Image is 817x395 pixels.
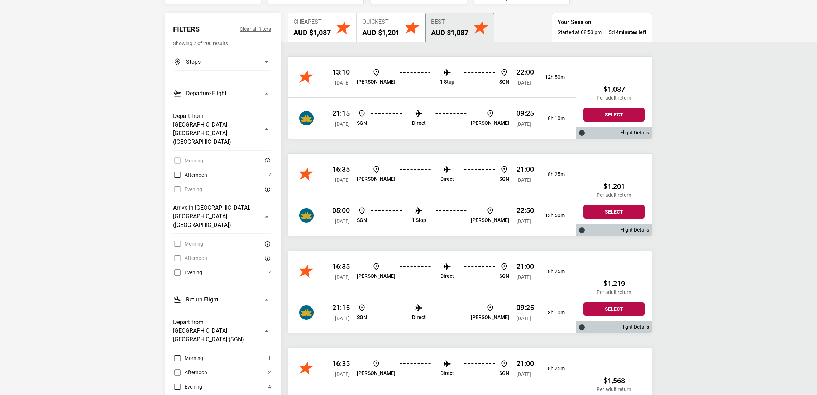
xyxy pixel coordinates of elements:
button: Select [583,108,645,122]
a: Flight Details [620,130,649,136]
span: 7 [268,171,271,179]
p: [PERSON_NAME] [357,370,395,376]
strong: minutes left [609,29,646,36]
img: Vietjet [299,70,314,84]
p: 1 Stop [412,217,426,223]
span: [DATE] [335,218,350,224]
div: Jetstar 16:35 [DATE] [PERSON_NAME] Direct SGN 21:00 [DATE] 8h 25mVietnam Airlines 05:00 [DATE] SG... [288,154,576,236]
button: Return Flight [173,291,271,308]
p: Direct [412,120,426,126]
p: Showing 7 of 200 results [173,39,271,48]
p: [PERSON_NAME] [357,176,395,182]
p: Per adult return [583,192,645,198]
p: 13:10 [332,68,350,76]
button: Depart from [GEOGRAPHIC_DATA], [GEOGRAPHIC_DATA] (SGN) [173,314,271,348]
label: Evening [173,382,202,391]
span: Evening [185,268,202,277]
p: 21:15 [332,109,350,118]
label: Evening [173,268,202,277]
span: [DATE] [335,80,350,86]
h3: Departure Flight [186,89,226,98]
h2: $1,201 [583,182,645,191]
button: There are currently no flights matching this search criteria. Try removing some search filters. [262,156,271,165]
span: [DATE] [516,218,531,224]
img: Jetstar [299,264,314,279]
div: Flight Details [576,321,652,333]
p: Direct [440,370,454,376]
span: 4 [268,382,271,391]
button: Departure Flight [173,85,271,102]
img: Vietnam Airlines [299,305,314,320]
span: Cheapest [293,19,331,25]
span: Quickest [362,19,400,25]
p: 16:35 [332,359,350,368]
label: Afternoon [173,368,207,377]
button: There are currently no flights matching this search criteria. Try removing some search filters. [262,239,271,248]
span: [DATE] [516,177,531,183]
h2: AUD $1,201 [362,28,400,37]
p: 12h 50m [540,74,565,80]
div: Flight Details [576,127,652,139]
a: Flight Details [620,227,649,233]
h2: AUD $1,087 [293,28,331,37]
span: [DATE] [516,121,531,127]
img: Jetstar [299,361,314,376]
p: Direct [412,314,426,320]
button: Clear all filters [240,25,271,33]
h2: $1,568 [583,376,645,385]
p: 22:00 [516,68,534,76]
h2: $1,087 [583,85,645,94]
span: Evening [185,382,202,391]
span: Best [431,19,468,25]
p: SGN [357,314,367,320]
button: There are currently no flights matching this search criteria. Try removing some search filters. [262,254,271,262]
h3: Depart from [GEOGRAPHIC_DATA], [GEOGRAPHIC_DATA] ([GEOGRAPHIC_DATA]) [173,112,258,146]
span: Started at 08:53 pm [558,29,602,36]
p: 8h 25m [540,268,565,275]
p: 21:00 [516,165,534,173]
p: 05:00 [332,206,350,215]
span: 2 [268,368,271,377]
span: [DATE] [335,177,350,183]
p: 21:15 [332,303,350,312]
p: SGN [499,370,509,376]
p: 13h 50m [540,213,565,219]
p: Per adult return [583,386,645,392]
span: [DATE] [335,274,350,280]
h3: Depart from [GEOGRAPHIC_DATA], [GEOGRAPHIC_DATA] (SGN) [173,318,258,344]
p: Per adult return [583,95,645,101]
h3: Stops [186,58,201,66]
h3: Arrive in [GEOGRAPHIC_DATA], [GEOGRAPHIC_DATA] ([GEOGRAPHIC_DATA]) [173,204,258,229]
p: Direct [440,273,454,279]
span: [DATE] [516,371,531,377]
p: [PERSON_NAME] [357,79,395,85]
p: 1 Stop [440,79,454,85]
h2: AUD $1,087 [431,28,468,37]
span: [DATE] [516,274,531,280]
span: [DATE] [335,315,350,321]
p: [PERSON_NAME] [471,120,509,126]
a: Flight Details [620,324,649,330]
button: Select [583,205,645,219]
h2: $1,219 [583,279,645,288]
p: [PERSON_NAME] [471,217,509,223]
img: APG Network [299,167,314,181]
span: Morning [185,354,203,362]
button: Arrive in [GEOGRAPHIC_DATA], [GEOGRAPHIC_DATA] ([GEOGRAPHIC_DATA]) [173,199,271,234]
p: SGN [499,273,509,279]
div: Jetstar 13:10 [DATE] [PERSON_NAME] 1 Stop SGN 22:00 [DATE] 12h 50mVietnam Airlines 21:15 [DATE] S... [288,57,576,139]
span: 1 [268,354,271,362]
span: [DATE] [335,371,350,377]
img: APG Network [299,208,314,223]
p: 09:25 [516,303,534,312]
p: 09:25 [516,109,534,118]
span: [DATE] [335,121,350,127]
p: Direct [440,176,454,182]
button: There are currently no flights matching this search criteria. Try removing some search filters. [262,185,271,194]
div: Jetstar 16:35 [DATE] [PERSON_NAME] Direct SGN 21:00 [DATE] 8h 25mVietnam Airlines 21:15 [DATE] SG... [288,251,576,333]
p: SGN [357,217,367,223]
p: SGN [357,120,367,126]
img: Vietjet [299,111,314,125]
button: Depart from [GEOGRAPHIC_DATA], [GEOGRAPHIC_DATA] ([GEOGRAPHIC_DATA]) [173,108,271,151]
p: 8h 25m [540,171,565,177]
